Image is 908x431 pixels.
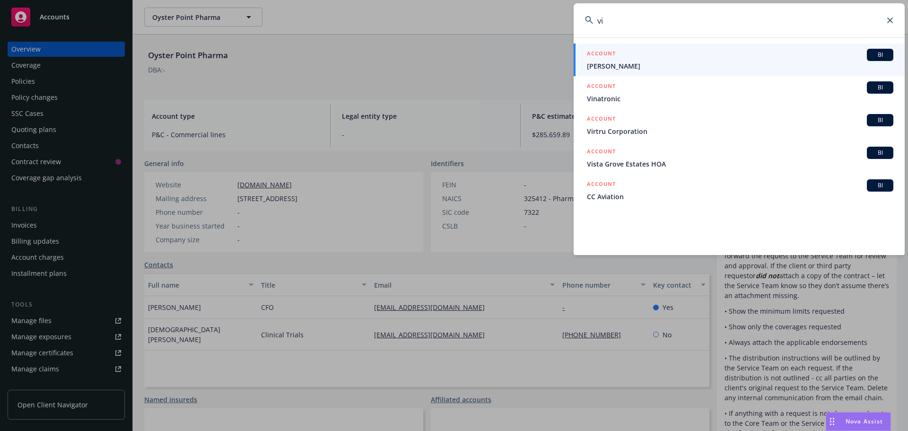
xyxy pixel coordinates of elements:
span: [PERSON_NAME] [587,61,893,71]
span: CC Aviation [587,192,893,202]
h5: ACCOUNT [587,49,616,60]
h5: ACCOUNT [587,81,616,93]
span: BI [871,83,890,92]
span: BI [871,149,890,157]
a: ACCOUNTBIVista Grove Estates HOA [574,141,905,174]
span: Vinatronic [587,94,893,104]
span: Nova Assist [846,417,883,425]
div: Drag to move [826,413,838,431]
a: ACCOUNTBICC Aviation [574,174,905,207]
a: ACCOUNTBI[PERSON_NAME] [574,44,905,76]
span: BI [871,181,890,190]
span: BI [871,116,890,124]
h5: ACCOUNT [587,179,616,191]
h5: ACCOUNT [587,147,616,158]
input: Search... [574,3,905,37]
span: BI [871,51,890,59]
span: Virtru Corporation [587,126,893,136]
button: Nova Assist [826,412,891,431]
h5: ACCOUNT [587,114,616,125]
a: ACCOUNTBIVirtru Corporation [574,109,905,141]
a: ACCOUNTBIVinatronic [574,76,905,109]
span: Vista Grove Estates HOA [587,159,893,169]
